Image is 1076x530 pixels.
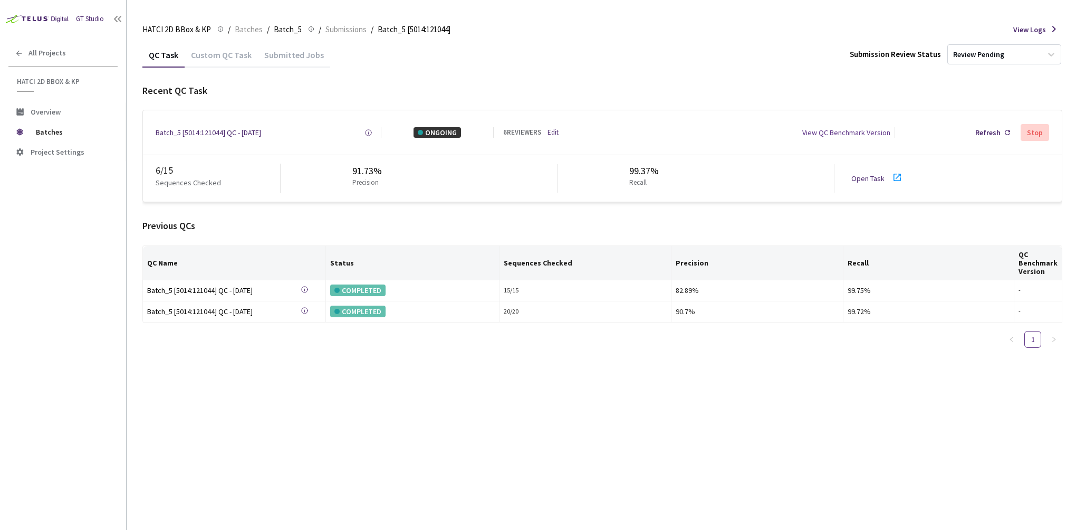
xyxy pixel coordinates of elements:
th: QC Benchmark Version [1014,246,1062,280]
div: COMPLETED [330,285,386,296]
span: View Logs [1013,24,1046,35]
div: Batch_5 [5014:121044] QC - [DATE] [147,306,295,317]
div: Submitted Jobs [258,50,330,68]
span: right [1051,336,1057,343]
div: View QC Benchmark Version [802,127,890,138]
div: 82.89% [676,285,839,296]
div: 15 / 15 [504,286,667,296]
div: 20 / 20 [504,307,667,317]
div: Review Pending [953,50,1004,60]
th: QC Name [143,246,326,280]
span: Batches [235,23,263,36]
div: Stop [1027,128,1043,137]
div: Submission Review Status [850,49,941,60]
a: Open Task [851,174,885,183]
div: - [1019,307,1058,317]
span: HATCI 2D BBox & KP [142,23,211,36]
span: Overview [31,107,61,117]
button: left [1003,331,1020,348]
div: 99.75% [848,285,1010,296]
span: All Projects [28,49,66,58]
li: Previous Page [1003,331,1020,348]
button: right [1045,331,1062,348]
p: Precision [352,178,379,188]
li: / [267,23,270,36]
div: 91.73% [352,164,383,178]
span: Batch_5 [5014:121044] [378,23,450,36]
div: QC Task [142,50,185,68]
div: 6 / 15 [156,164,280,177]
li: 1 [1024,331,1041,348]
th: Sequences Checked [499,246,671,280]
div: COMPLETED [330,306,386,317]
div: GT Studio [76,14,104,24]
th: Recall [843,246,1014,280]
div: Recent QC Task [142,84,1062,98]
div: ONGOING [414,127,461,138]
div: 90.7% [676,306,839,317]
span: Batch_5 [274,23,302,36]
li: / [319,23,321,36]
th: Precision [671,246,843,280]
th: Status [326,246,499,280]
span: Submissions [325,23,367,36]
span: HATCI 2D BBox & KP [17,77,111,86]
div: Custom QC Task [185,50,258,68]
p: Sequences Checked [156,177,221,188]
span: left [1008,336,1015,343]
li: / [371,23,373,36]
span: Project Settings [31,147,84,157]
div: 99.37% [629,164,659,178]
div: Refresh [975,127,1001,138]
a: Edit [547,128,559,138]
a: Batch_5 [5014:121044] QC - [DATE] [156,127,261,138]
a: Submissions [323,23,369,35]
span: Batches [36,121,108,143]
div: 6 REVIEWERS [503,128,541,138]
div: 99.72% [848,306,1010,317]
a: 1 [1025,332,1041,347]
div: - [1019,286,1058,296]
p: Recall [629,178,655,188]
a: Batch_5 [5014:121044] QC - [DATE] [147,306,295,318]
div: Previous QCs [142,219,1062,233]
li: Next Page [1045,331,1062,348]
li: / [228,23,230,36]
a: Batch_5 [5014:121044] QC - [DATE] [147,285,295,297]
a: Batches [233,23,265,35]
